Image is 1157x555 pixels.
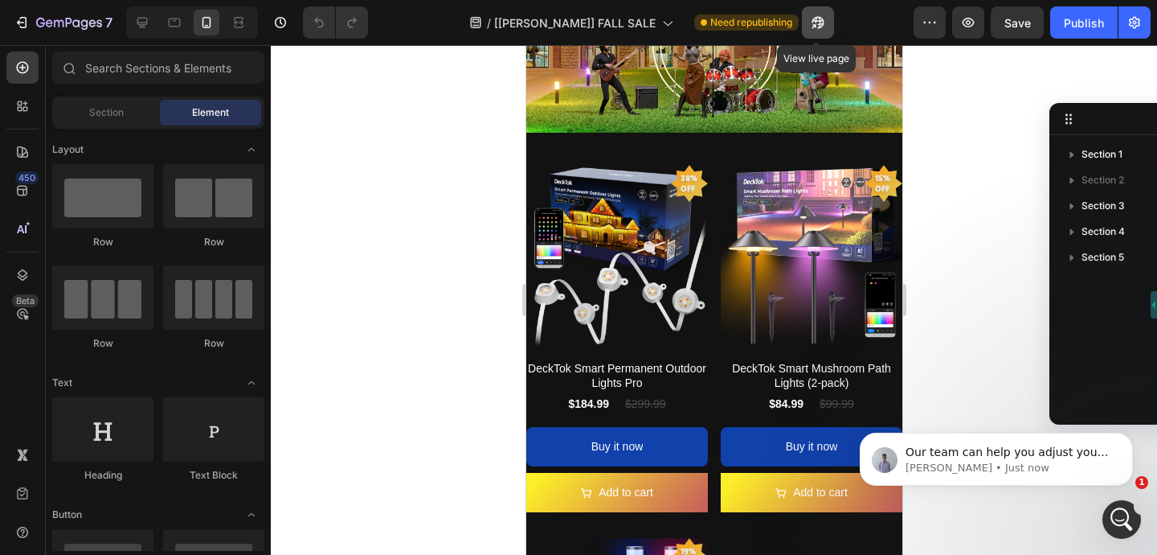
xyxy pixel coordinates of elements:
p: Message from Brad, sent Just now [70,62,277,76]
div: Row [52,235,153,249]
span: Element [192,105,229,120]
div: 450 [15,171,39,184]
span: Toggle open [239,502,264,528]
div: Undo/Redo [303,6,368,39]
div: Row [52,336,153,351]
span: Text [52,376,72,390]
input: Search Sections & Elements [52,51,264,84]
span: Our team can help you adjust your custom code to create padding and make it look smaller on mobil... [70,47,273,171]
span: Section 3 [1081,198,1125,214]
iframe: Intercom notifications message [836,399,1157,512]
span: Button [52,508,82,522]
button: Save [991,6,1044,39]
span: Toggle open [239,370,264,396]
span: Section 4 [1081,224,1125,240]
span: 1 [1135,476,1148,489]
span: Layout [52,142,84,157]
iframe: Intercom live chat [1102,500,1141,539]
span: Section 1 [1081,146,1122,162]
span: Toggle open [239,137,264,162]
div: Text Block [163,468,264,483]
div: Row [163,336,264,351]
div: Publish [1064,14,1104,31]
span: / [487,14,491,31]
span: Need republishing [710,15,792,30]
span: Section 2 [1081,172,1124,188]
span: Save [1004,16,1031,30]
iframe: Design area [526,45,902,555]
div: Beta [12,294,39,307]
span: Section [89,105,124,120]
span: [[PERSON_NAME]] FALL SALE [494,14,656,31]
span: Section 5 [1081,249,1124,265]
div: Heading [52,468,153,483]
button: 7 [6,6,120,39]
button: Publish [1050,6,1118,39]
p: 7 [105,13,112,32]
div: Row [163,235,264,249]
